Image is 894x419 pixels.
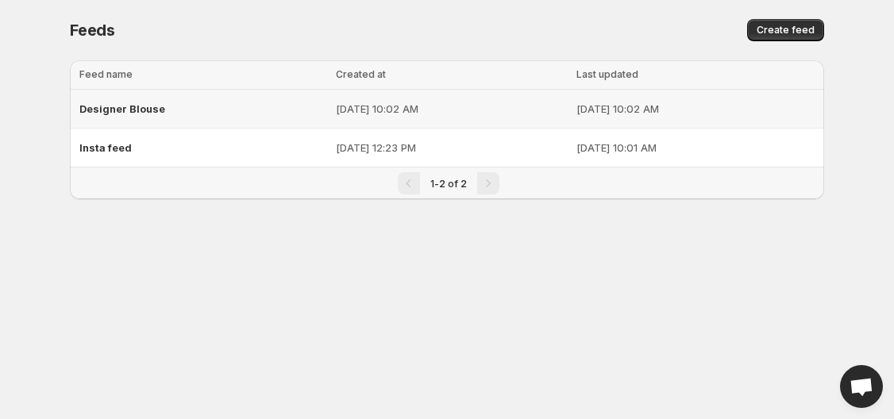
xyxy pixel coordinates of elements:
[336,101,567,117] p: [DATE] 10:02 AM
[79,68,133,80] span: Feed name
[840,365,883,408] a: Open chat
[79,141,132,154] span: Insta feed
[757,24,815,37] span: Create feed
[576,68,638,80] span: Last updated
[70,21,115,40] span: Feeds
[79,102,165,115] span: Designer Blouse
[576,140,815,156] p: [DATE] 10:01 AM
[70,167,824,199] nav: Pagination
[576,101,815,117] p: [DATE] 10:02 AM
[336,68,386,80] span: Created at
[430,178,467,190] span: 1-2 of 2
[747,19,824,41] button: Create feed
[336,140,567,156] p: [DATE] 12:23 PM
